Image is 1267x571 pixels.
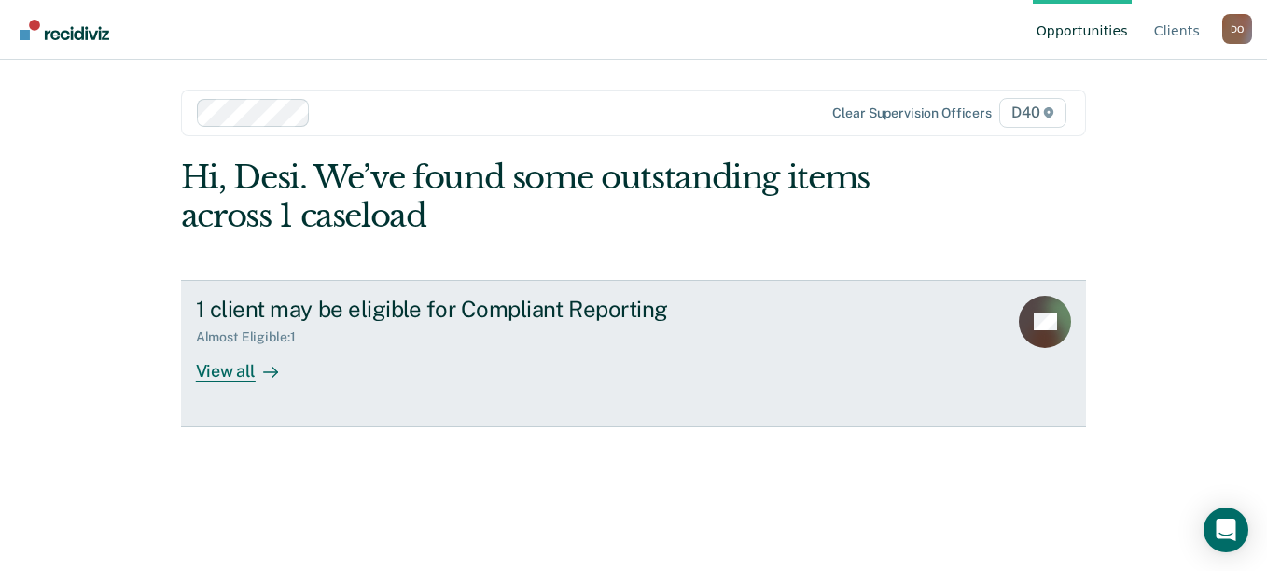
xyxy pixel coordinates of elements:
[181,159,905,235] div: Hi, Desi. We’ve found some outstanding items across 1 caseload
[196,329,311,345] div: Almost Eligible : 1
[181,280,1087,427] a: 1 client may be eligible for Compliant ReportingAlmost Eligible:1View all
[999,98,1066,128] span: D40
[1222,14,1252,44] div: D O
[196,345,300,382] div: View all
[20,20,109,40] img: Recidiviz
[832,105,991,121] div: Clear supervision officers
[196,296,851,323] div: 1 client may be eligible for Compliant Reporting
[1222,14,1252,44] button: Profile dropdown button
[1204,508,1248,552] div: Open Intercom Messenger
